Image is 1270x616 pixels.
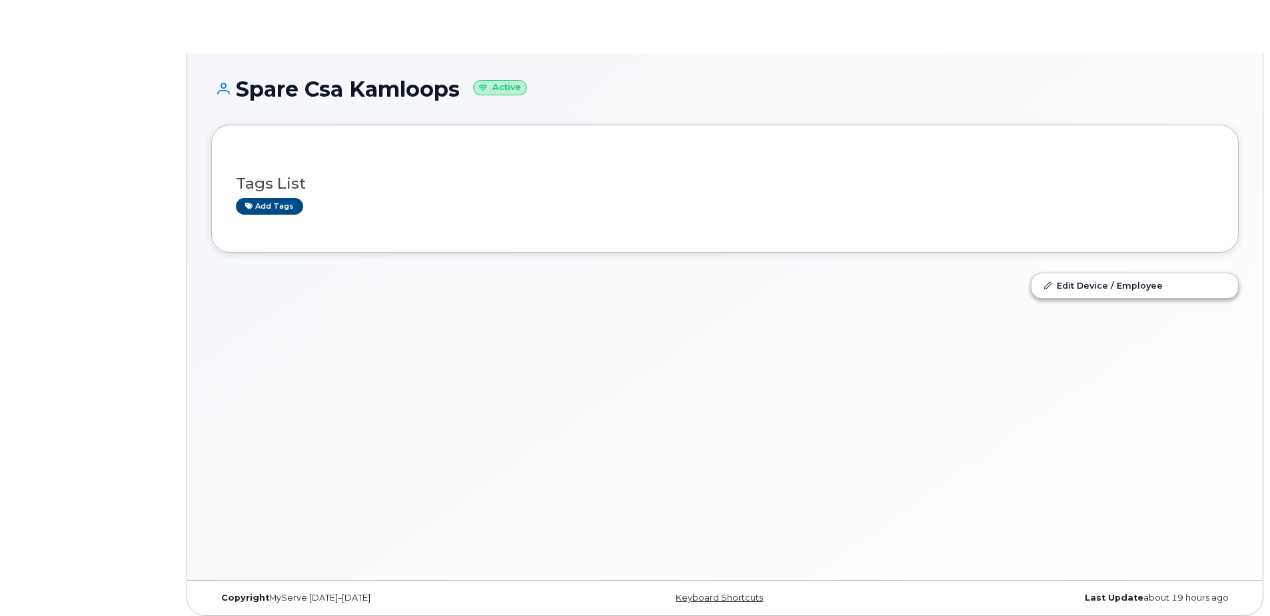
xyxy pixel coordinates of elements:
a: Edit Device / Employee [1031,273,1238,297]
div: MyServe [DATE]–[DATE] [211,593,554,603]
small: Active [473,80,527,95]
strong: Copyright [221,593,269,603]
a: Keyboard Shortcuts [676,593,763,603]
div: about 19 hours ago [896,593,1239,603]
h3: Tags List [236,175,1214,192]
h1: Spare Csa Kamloops [211,77,1239,101]
strong: Last Update [1085,593,1143,603]
a: Add tags [236,198,303,215]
